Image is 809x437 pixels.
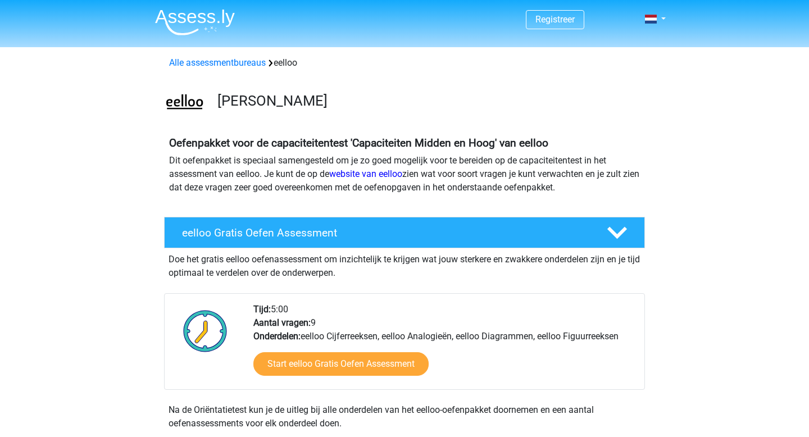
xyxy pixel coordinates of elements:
[253,304,271,315] b: Tijd:
[169,136,548,149] b: Oefenpakket voor de capaciteitentest 'Capaciteiten Midden en Hoog' van eelloo
[164,403,645,430] div: Na de Oriëntatietest kun je de uitleg bij alle onderdelen van het eelloo-oefenpakket doornemen en...
[535,14,575,25] a: Registreer
[177,303,234,359] img: Klok
[217,92,636,110] h3: [PERSON_NAME]
[155,9,235,35] img: Assessly
[245,303,644,389] div: 5:00 9 eelloo Cijferreeksen, eelloo Analogieën, eelloo Diagrammen, eelloo Figuurreeksen
[164,248,645,280] div: Doe het gratis eelloo oefenassessment om inzichtelijk te krijgen wat jouw sterkere en zwakkere on...
[253,317,311,328] b: Aantal vragen:
[253,352,429,376] a: Start eelloo Gratis Oefen Assessment
[329,169,402,179] a: website van eelloo
[169,154,640,194] p: Dit oefenpakket is speciaal samengesteld om je zo goed mogelijk voor te bereiden op de capaciteit...
[165,56,644,70] div: eelloo
[160,217,649,248] a: eelloo Gratis Oefen Assessment
[182,226,589,239] h4: eelloo Gratis Oefen Assessment
[169,57,266,68] a: Alle assessmentbureaus
[165,83,204,123] img: eelloo.png
[253,331,301,342] b: Onderdelen:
